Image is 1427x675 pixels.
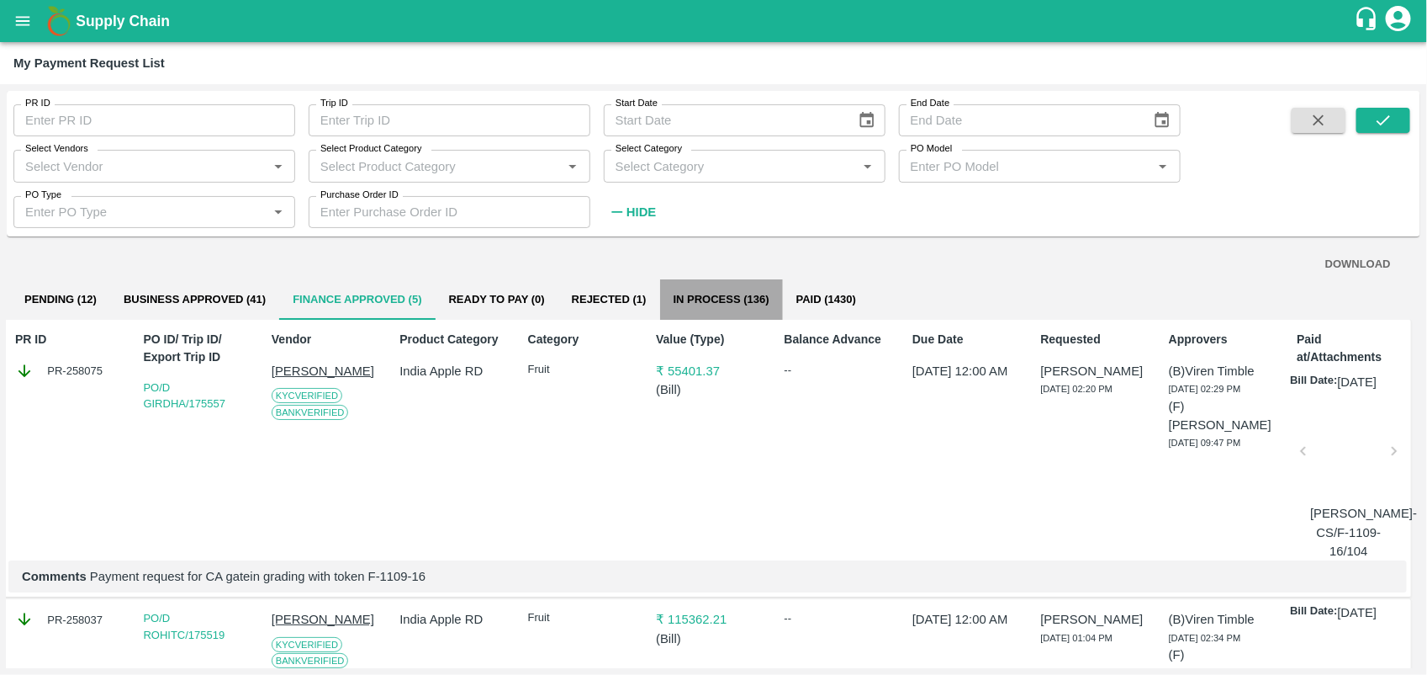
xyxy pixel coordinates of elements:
[1338,603,1377,622] p: [DATE]
[616,97,658,110] label: Start Date
[1041,610,1151,629] p: [PERSON_NAME]
[15,362,125,380] div: PR-258075
[656,362,766,380] p: ₹ 55401.37
[42,4,76,38] img: logo
[1169,397,1279,435] p: (F) [PERSON_NAME]
[13,104,295,136] input: Enter PR ID
[656,630,766,648] p: ( Bill )
[13,52,165,74] div: My Payment Request List
[279,279,435,320] button: Finance Approved (5)
[1310,504,1387,561] p: [PERSON_NAME]-CS/F-1109-16/104
[272,405,349,420] span: Bank Verified
[309,104,590,136] input: Enter Trip ID
[399,610,510,629] p: India Apple RD
[320,189,399,202] label: Purchase Order ID
[1169,331,1279,348] p: Approvers
[314,155,558,177] input: Select Product Category
[626,205,656,219] strong: Hide
[267,155,289,177] button: Open
[320,142,422,156] label: Select Product Category
[1041,331,1151,348] p: Requested
[851,104,883,136] button: Choose date
[143,381,225,411] a: PO/D GIRDHA/175557
[15,331,125,348] p: PR ID
[656,380,766,399] p: ( Bill )
[604,104,845,136] input: Start Date
[911,142,953,156] label: PO Model
[656,610,766,629] p: ₹ 115362.21
[785,362,895,379] div: --
[1290,603,1337,622] p: Bill Date:
[656,331,766,348] p: Value (Type)
[25,189,61,202] label: PO Type
[857,155,879,177] button: Open
[1041,384,1113,394] span: [DATE] 02:20 PM
[528,362,638,378] p: Fruit
[143,612,225,641] a: PO/D ROHITC/175519
[616,142,682,156] label: Select Category
[1290,373,1337,391] p: Bill Date:
[309,196,590,228] input: Enter Purchase Order ID
[783,279,869,320] button: Paid (1430)
[15,610,125,629] div: PR-258037
[911,97,949,110] label: End Date
[912,362,1023,380] p: [DATE] 12:00 AM
[1169,438,1241,448] span: [DATE] 09:47 PM
[399,331,510,348] p: Product Category
[22,570,87,583] b: Comments
[272,610,382,629] p: [PERSON_NAME]
[558,279,660,320] button: Rejected (1)
[1169,384,1241,394] span: [DATE] 02:29 PM
[912,331,1023,348] p: Due Date
[785,331,895,348] p: Balance Advance
[1354,6,1383,36] div: customer-support
[660,279,783,320] button: In Process (136)
[1338,373,1377,391] p: [DATE]
[1169,633,1241,643] span: [DATE] 02:34 PM
[11,279,110,320] button: Pending (12)
[562,155,584,177] button: Open
[143,331,253,366] p: PO ID/ Trip ID/ Export Trip ID
[1152,155,1174,177] button: Open
[528,610,638,626] p: Fruit
[904,155,1148,177] input: Enter PO Model
[609,155,853,177] input: Select Category
[76,13,170,29] b: Supply Chain
[3,2,42,40] button: open drawer
[1041,362,1151,380] p: [PERSON_NAME]
[272,362,382,380] p: [PERSON_NAME]
[272,331,382,348] p: Vendor
[1383,3,1414,39] div: account of current user
[320,97,348,110] label: Trip ID
[399,362,510,380] p: India Apple RD
[267,201,289,223] button: Open
[436,279,558,320] button: Ready To Pay (0)
[1297,331,1407,366] p: Paid at/Attachments
[272,637,342,652] span: KYC Verified
[76,9,1354,33] a: Supply Chain
[785,610,895,627] div: --
[272,653,349,668] span: Bank Verified
[1146,104,1178,136] button: Choose date
[1169,610,1279,629] p: (B) Viren Timble
[1319,250,1398,279] button: DOWNLOAD
[18,155,262,177] input: Select Vendor
[110,279,279,320] button: Business Approved (41)
[1169,362,1279,380] p: (B) Viren Timble
[25,97,50,110] label: PR ID
[899,104,1140,136] input: End Date
[528,331,638,348] p: Category
[1041,633,1113,643] span: [DATE] 01:04 PM
[25,142,88,156] label: Select Vendors
[22,567,1393,586] p: Payment request for CA gatein grading with token F-1109-16
[912,610,1023,629] p: [DATE] 12:00 AM
[272,388,342,403] span: KYC Verified
[604,198,661,226] button: Hide
[18,201,262,223] input: Enter PO Type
